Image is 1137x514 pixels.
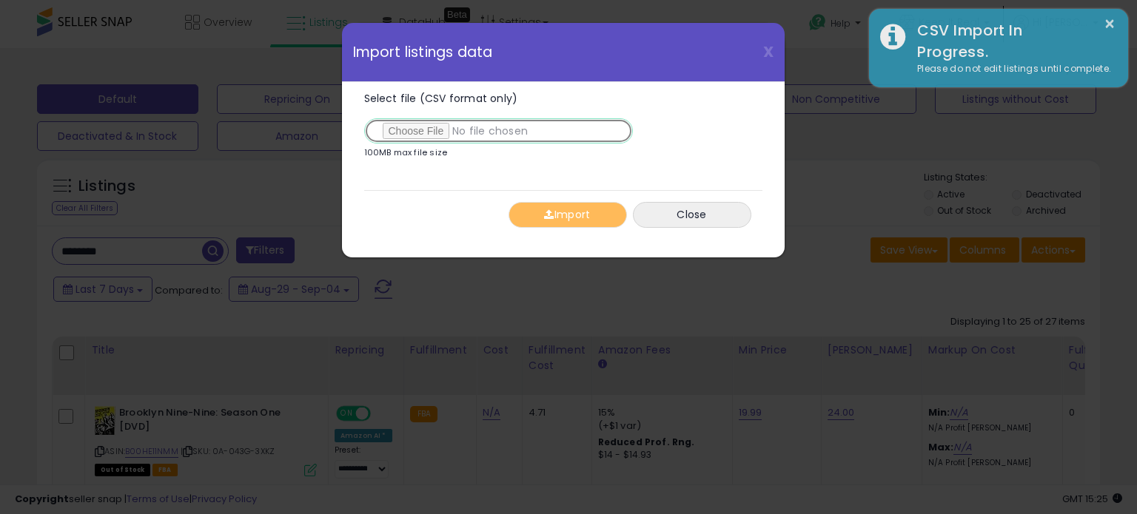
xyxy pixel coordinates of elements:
span: X [763,41,774,62]
div: CSV Import In Progress. [906,20,1117,62]
p: 100MB max file size [364,149,448,157]
span: Select file (CSV format only) [364,91,518,106]
button: Close [633,202,751,228]
button: × [1104,15,1116,33]
button: Import [509,202,627,228]
span: Import listings data [353,45,493,59]
div: Please do not edit listings until complete. [906,62,1117,76]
